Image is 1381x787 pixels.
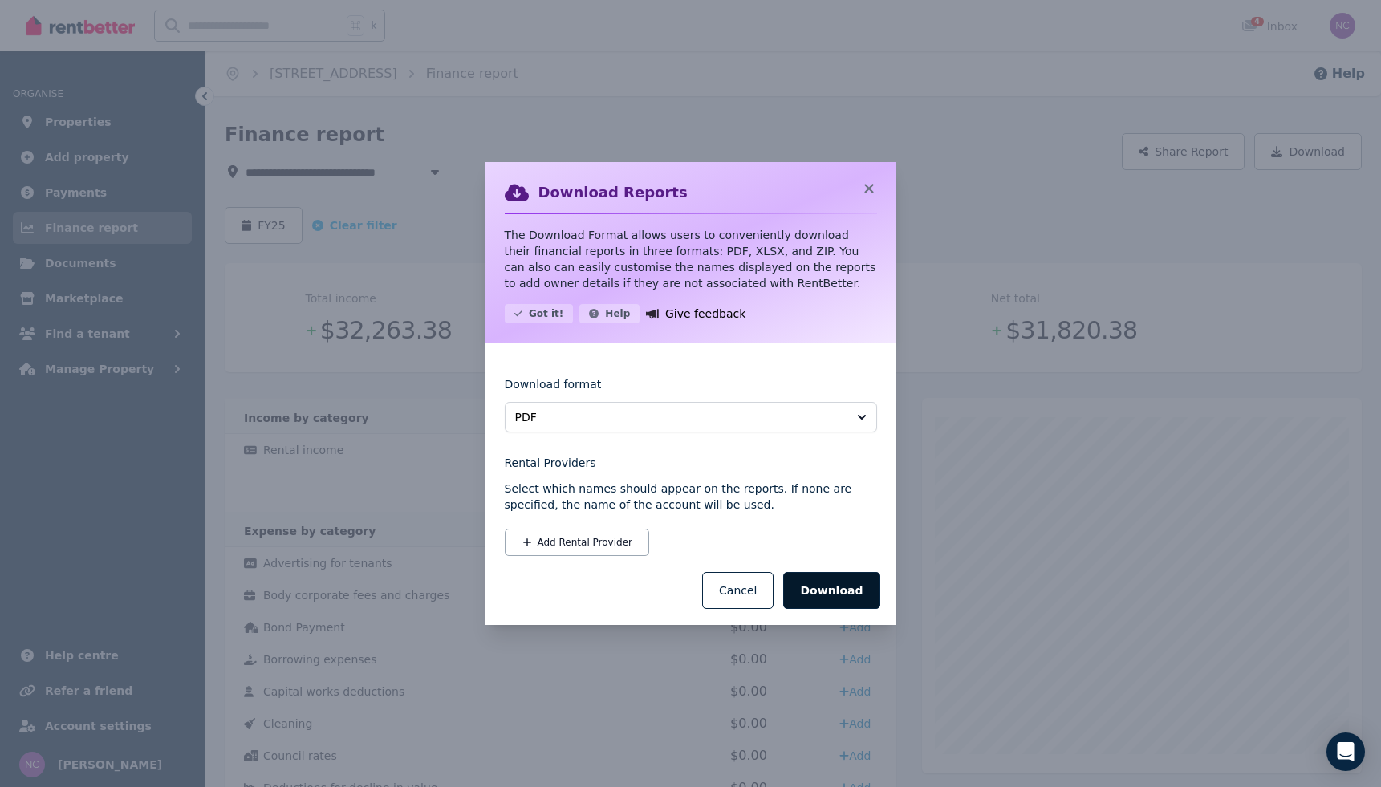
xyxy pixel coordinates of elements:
[1326,732,1365,771] div: Open Intercom Messenger
[646,304,745,323] a: Give feedback
[505,455,877,471] legend: Rental Providers
[505,304,574,323] button: Got it!
[579,304,640,323] button: Help
[505,529,649,556] button: Add Rental Provider
[515,409,844,425] span: PDF
[538,181,688,204] h2: Download Reports
[505,402,877,432] button: PDF
[505,481,877,513] p: Select which names should appear on the reports. If none are specified, the name of the account w...
[505,376,602,402] label: Download format
[783,572,879,609] button: Download
[702,572,774,609] button: Cancel
[505,227,877,291] p: The Download Format allows users to conveniently download their financial reports in three format...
